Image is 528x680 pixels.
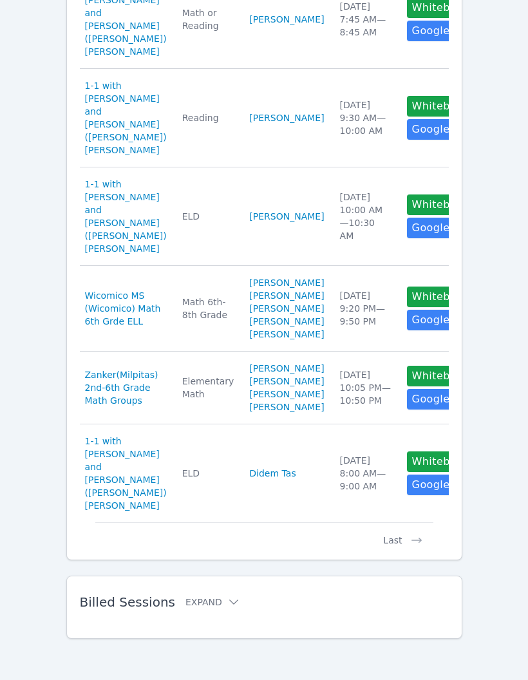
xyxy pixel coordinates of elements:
[182,6,234,32] div: Math or Reading
[407,218,479,238] a: Google Doc
[80,266,487,352] tr: Wicomico MS (Wicomico) Math 6th Grde ELLMath 6th-8th Grade[PERSON_NAME][PERSON_NAME][PERSON_NAME]...
[85,79,167,156] a: 1-1 with [PERSON_NAME] and [PERSON_NAME] ([PERSON_NAME]) [PERSON_NAME]
[249,467,296,480] a: Didem Tas
[182,111,234,124] div: Reading
[80,424,487,522] tr: 1-1 with [PERSON_NAME] and [PERSON_NAME] ([PERSON_NAME]) [PERSON_NAME]ELDDidem Tas[DATE]8:00 AM—9...
[85,178,167,255] a: 1-1 with [PERSON_NAME] and [PERSON_NAME] ([PERSON_NAME]) [PERSON_NAME]
[249,315,324,328] a: [PERSON_NAME]
[407,475,479,495] a: Google Doc
[249,362,324,375] a: [PERSON_NAME]
[249,289,324,302] a: [PERSON_NAME]
[249,210,324,223] a: [PERSON_NAME]
[182,375,234,401] div: Elementary Math
[85,289,167,328] a: Wicomico MS (Wicomico) Math 6th Grde ELL
[340,368,391,407] div: [DATE] 10:05 PM — 10:50 PM
[407,119,479,140] a: Google Doc
[80,69,487,167] tr: 1-1 with [PERSON_NAME] and [PERSON_NAME] ([PERSON_NAME]) [PERSON_NAME]Reading[PERSON_NAME][DATE]9...
[407,451,480,472] button: Whiteboard
[80,594,175,610] span: Billed Sessions
[85,368,167,407] a: Zanker(Milpitas) 2nd-6th Grade Math Groups
[340,191,391,242] div: [DATE] 10:00 AM — 10:30 AM
[249,276,324,289] a: [PERSON_NAME]
[182,210,234,223] div: ELD
[182,467,234,480] div: ELD
[249,328,324,341] a: [PERSON_NAME]
[249,401,324,413] a: [PERSON_NAME]
[340,99,391,137] div: [DATE] 9:30 AM — 10:00 AM
[407,366,480,386] button: Whiteboard
[373,522,433,547] button: Last
[249,302,324,315] a: [PERSON_NAME]
[249,13,324,26] a: [PERSON_NAME]
[407,287,480,307] button: Whiteboard
[249,111,324,124] a: [PERSON_NAME]
[407,194,480,215] button: Whiteboard
[407,310,479,330] a: Google Doc
[85,435,167,512] a: 1-1 with [PERSON_NAME] and [PERSON_NAME] ([PERSON_NAME]) [PERSON_NAME]
[249,375,324,388] a: [PERSON_NAME]
[182,296,234,321] div: Math 6th-8th Grade
[407,21,479,41] a: Google Doc
[80,167,487,266] tr: 1-1 with [PERSON_NAME] and [PERSON_NAME] ([PERSON_NAME]) [PERSON_NAME]ELD[PERSON_NAME][DATE]10:00...
[249,388,324,401] a: [PERSON_NAME]
[80,352,487,424] tr: Zanker(Milpitas) 2nd-6th Grade Math GroupsElementary Math[PERSON_NAME][PERSON_NAME][PERSON_NAME][...
[340,289,391,328] div: [DATE] 9:20 PM — 9:50 PM
[340,454,391,493] div: [DATE] 8:00 AM — 9:00 AM
[407,389,479,410] a: Google Doc
[185,596,240,609] button: Expand
[407,96,480,117] button: Whiteboard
